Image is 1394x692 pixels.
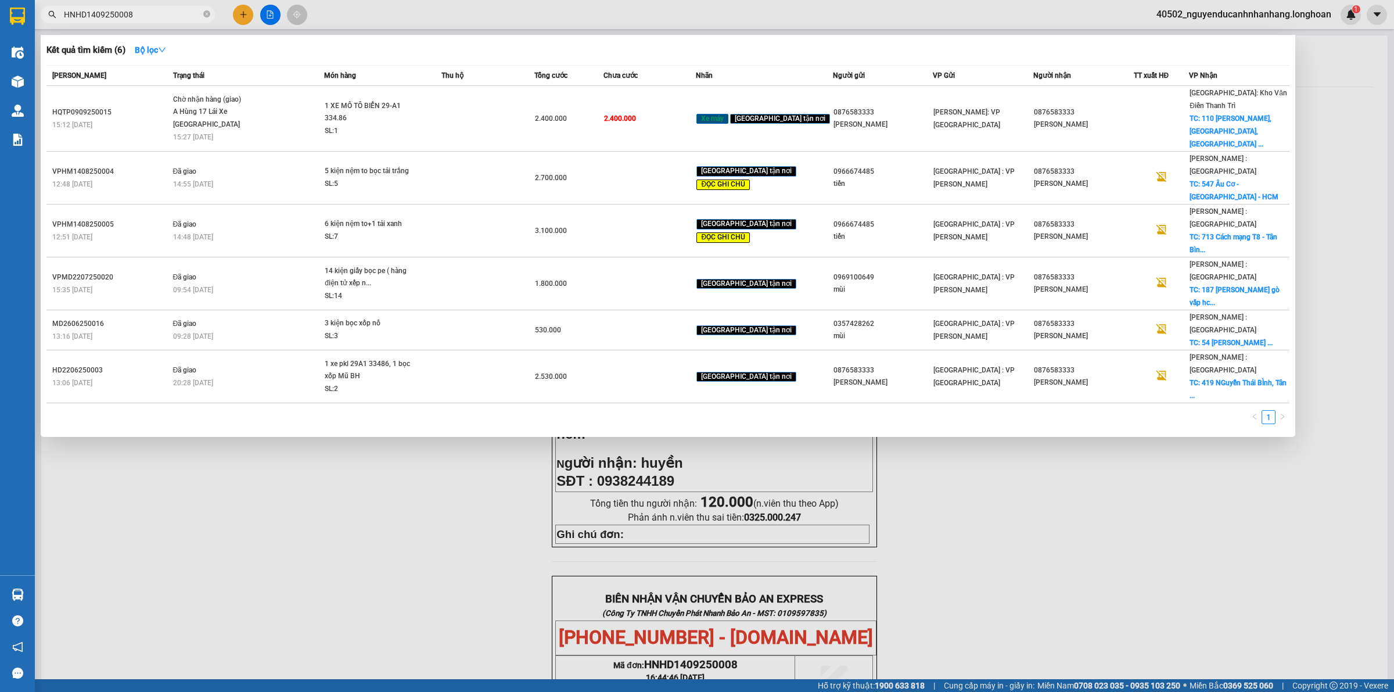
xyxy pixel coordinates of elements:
span: TC: 713 Cách mạng T8 - Tân Bìn... [1190,233,1277,254]
span: 14:55 [DATE] [173,180,213,188]
span: 2.530.000 [535,372,567,381]
span: TT xuất HĐ [1134,71,1169,80]
img: logo-vxr [10,8,25,25]
span: [GEOGRAPHIC_DATA] tận nơi [696,279,796,289]
span: [GEOGRAPHIC_DATA] : VP [PERSON_NAME] [933,320,1015,340]
img: warehouse-icon [12,46,24,59]
span: 2.400.000 [604,114,636,123]
span: [GEOGRAPHIC_DATA] tận nơi [696,372,796,382]
span: Người nhận [1033,71,1071,80]
span: question-circle [12,615,23,626]
span: TC: 110 [PERSON_NAME], [GEOGRAPHIC_DATA], [GEOGRAPHIC_DATA] ... [1190,114,1271,148]
div: MD2606250016 [52,318,170,330]
span: [PERSON_NAME] : [GEOGRAPHIC_DATA] [1190,353,1256,374]
li: Previous Page [1248,410,1262,424]
span: Người gửi [833,71,865,80]
span: [GEOGRAPHIC_DATA] : VP [PERSON_NAME] [933,273,1015,294]
span: [PERSON_NAME] : [GEOGRAPHIC_DATA] [1190,313,1256,334]
span: [GEOGRAPHIC_DATA]: Kho Văn Điển Thanh Trì [1190,89,1287,110]
div: 0876583333 [1034,318,1133,330]
a: 1 [1262,411,1275,424]
span: 15:35 [DATE] [52,286,92,294]
button: right [1276,410,1289,424]
div: SL: 5 [325,178,412,191]
div: 3 kiện bọc xốp nổ [325,317,412,330]
span: [PHONE_NUMBER] - [DOMAIN_NAME] [71,45,238,89]
div: [PERSON_NAME] [1034,178,1133,190]
div: 0876583333 [1034,106,1133,119]
span: [PERSON_NAME] : [GEOGRAPHIC_DATA] [1190,207,1256,228]
div: mùi [833,284,933,296]
span: Món hàng [324,71,356,80]
div: 0966674485 [833,218,933,231]
span: 1.800.000 [535,279,567,288]
span: Tổng cước [534,71,567,80]
div: VPHM1408250004 [52,166,170,178]
div: VPMD2207250020 [52,271,170,284]
span: Đã giao [173,220,197,228]
h3: Kết quả tìm kiếm ( 6 ) [46,44,125,56]
span: [GEOGRAPHIC_DATA] tận nơi [730,114,830,124]
div: 0876583333 [1034,166,1133,178]
span: Chưa cước [603,71,638,80]
div: SL: 14 [325,290,412,303]
span: 14:48 [DATE] [173,233,213,241]
span: down [158,46,166,54]
span: 12:48 [DATE] [52,180,92,188]
div: [PERSON_NAME] [1034,377,1133,389]
div: tiến [833,178,933,190]
span: Đã giao [173,366,197,374]
div: mùi [833,330,933,342]
span: 09:28 [DATE] [173,332,213,340]
span: 2.400.000 [535,114,567,123]
div: 0876583333 [1034,271,1133,284]
span: 2.700.000 [535,174,567,182]
button: left [1248,410,1262,424]
span: Nhãn [696,71,713,80]
div: 0966674485 [833,166,933,178]
span: close-circle [203,10,210,17]
div: 5 kiện nệm to bọc tải trắng [325,165,412,178]
span: left [1251,413,1258,420]
span: 13:16 [DATE] [52,332,92,340]
span: [PERSON_NAME] : [GEOGRAPHIC_DATA] [1190,155,1256,175]
span: 15:27 [DATE] [173,133,213,141]
span: right [1279,413,1286,420]
strong: (Công Ty TNHH Chuyển Phát Nhanh Bảo An - MST: 0109597835) [40,33,264,41]
div: SL: 3 [325,330,412,343]
div: [PERSON_NAME] [833,119,933,131]
span: ĐỌC GHI CHÚ [696,232,750,243]
span: TC: 547 Âu Cơ - [GEOGRAPHIC_DATA] - HCM [1190,180,1278,201]
span: Đã giao [173,273,197,281]
div: A Hùng 17 Lái Xe [GEOGRAPHIC_DATA] 0325666247 [173,106,260,131]
span: 530.000 [535,326,561,334]
span: notification [12,641,23,652]
span: VP Gửi [933,71,955,80]
span: [PERSON_NAME]: VP [GEOGRAPHIC_DATA] [933,108,1000,129]
div: 0969100649 [833,271,933,284]
div: 0876583333 [833,364,933,377]
span: Đã giao [173,320,197,328]
div: [PERSON_NAME] [1034,231,1133,243]
span: search [48,10,56,19]
span: close-circle [203,9,210,20]
div: SL: 2 [325,383,412,396]
span: Trạng thái [173,71,204,80]
span: [GEOGRAPHIC_DATA] : VP [PERSON_NAME] [933,220,1015,241]
div: [PERSON_NAME] [1034,119,1133,131]
div: SL: 7 [325,231,412,243]
span: [GEOGRAPHIC_DATA] tận nơi [696,166,796,177]
span: [GEOGRAPHIC_DATA] tận nơi [696,325,796,336]
div: [PERSON_NAME] [1034,284,1133,296]
span: ĐỌC GHI CHÚ [696,180,750,190]
div: Chờ nhận hàng (giao) [173,94,260,106]
span: 3.100.000 [535,227,567,235]
button: Bộ lọcdown [125,41,175,59]
strong: BIÊN NHẬN VẬN CHUYỂN BẢO AN EXPRESS [44,17,261,30]
img: solution-icon [12,134,24,146]
div: [PERSON_NAME] [833,377,933,389]
div: 6 kiện nệm to+1 tải xanh [325,218,412,231]
div: tiến [833,231,933,243]
img: warehouse-icon [12,105,24,117]
div: HQTP0909250015 [52,106,170,119]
